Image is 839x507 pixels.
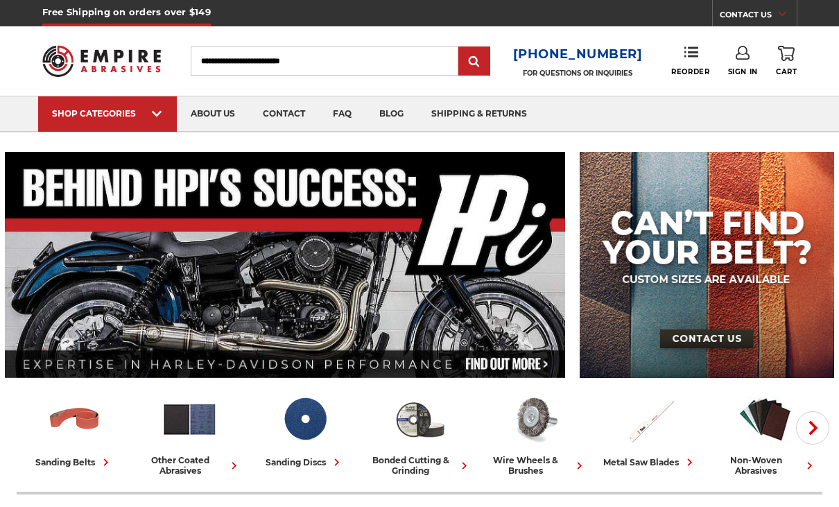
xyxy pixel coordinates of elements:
[52,108,163,119] div: SHOP CATEGORIES
[776,46,797,76] a: Cart
[367,455,472,476] div: bonded cutting & grinding
[266,455,344,470] div: sanding discs
[460,48,488,76] input: Submit
[391,390,449,448] img: Bonded Cutting & Grinding
[483,390,587,476] a: wire wheels & brushes
[42,37,161,84] img: Empire Abrasives
[137,455,241,476] div: other coated abrasives
[513,44,643,65] a: [PHONE_NUMBER]
[598,390,702,470] a: metal saw blades
[22,390,126,470] a: sanding belts
[161,390,218,448] img: Other Coated Abrasives
[736,390,794,448] img: Non-woven Abrasives
[603,455,697,470] div: metal saw blades
[671,46,709,76] a: Reorder
[796,411,829,445] button: Next
[249,96,319,132] a: contact
[177,96,249,132] a: about us
[671,67,709,76] span: Reorder
[776,67,797,76] span: Cart
[35,455,113,470] div: sanding belts
[252,390,356,470] a: sanding discs
[728,67,758,76] span: Sign In
[365,96,417,132] a: blog
[513,69,643,78] p: FOR QUESTIONS OR INQUIRIES
[713,390,817,476] a: non-woven abrasives
[417,96,541,132] a: shipping & returns
[319,96,365,132] a: faq
[367,390,472,476] a: bonded cutting & grinding
[276,390,334,448] img: Sanding Discs
[46,390,103,448] img: Sanding Belts
[5,152,566,378] img: Banner for an interview featuring Horsepower Inc who makes Harley performance upgrades featured o...
[713,455,817,476] div: non-woven abrasives
[137,390,241,476] a: other coated abrasives
[580,152,834,378] img: promo banner for custom belts.
[506,390,564,448] img: Wire Wheels & Brushes
[621,390,679,448] img: Metal Saw Blades
[720,7,797,26] a: CONTACT US
[483,455,587,476] div: wire wheels & brushes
